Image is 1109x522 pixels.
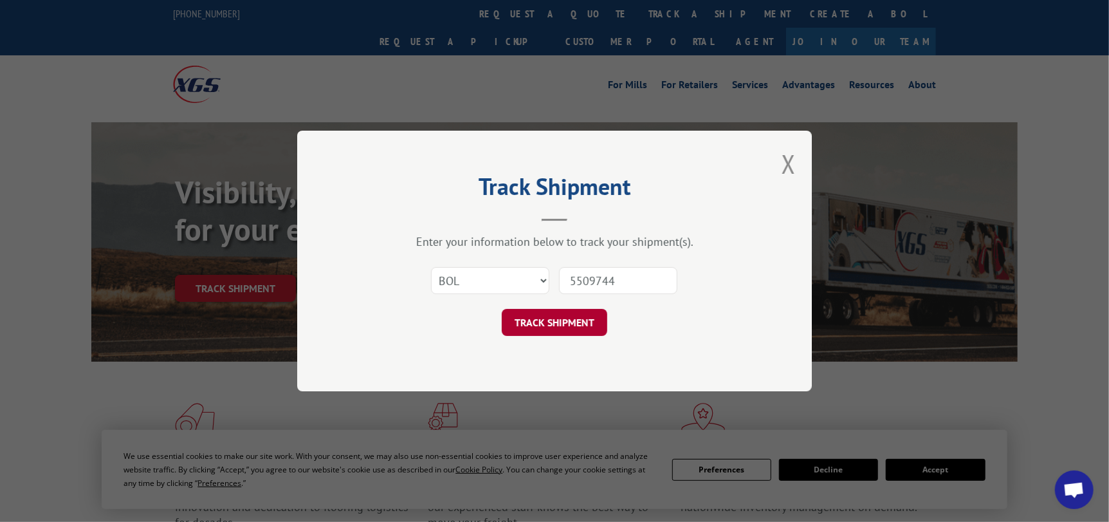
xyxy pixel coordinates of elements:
[502,309,607,336] button: TRACK SHIPMENT
[1055,471,1094,509] div: Open chat
[362,178,747,202] h2: Track Shipment
[362,234,747,249] div: Enter your information below to track your shipment(s).
[782,147,796,181] button: Close modal
[559,267,677,294] input: Number(s)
